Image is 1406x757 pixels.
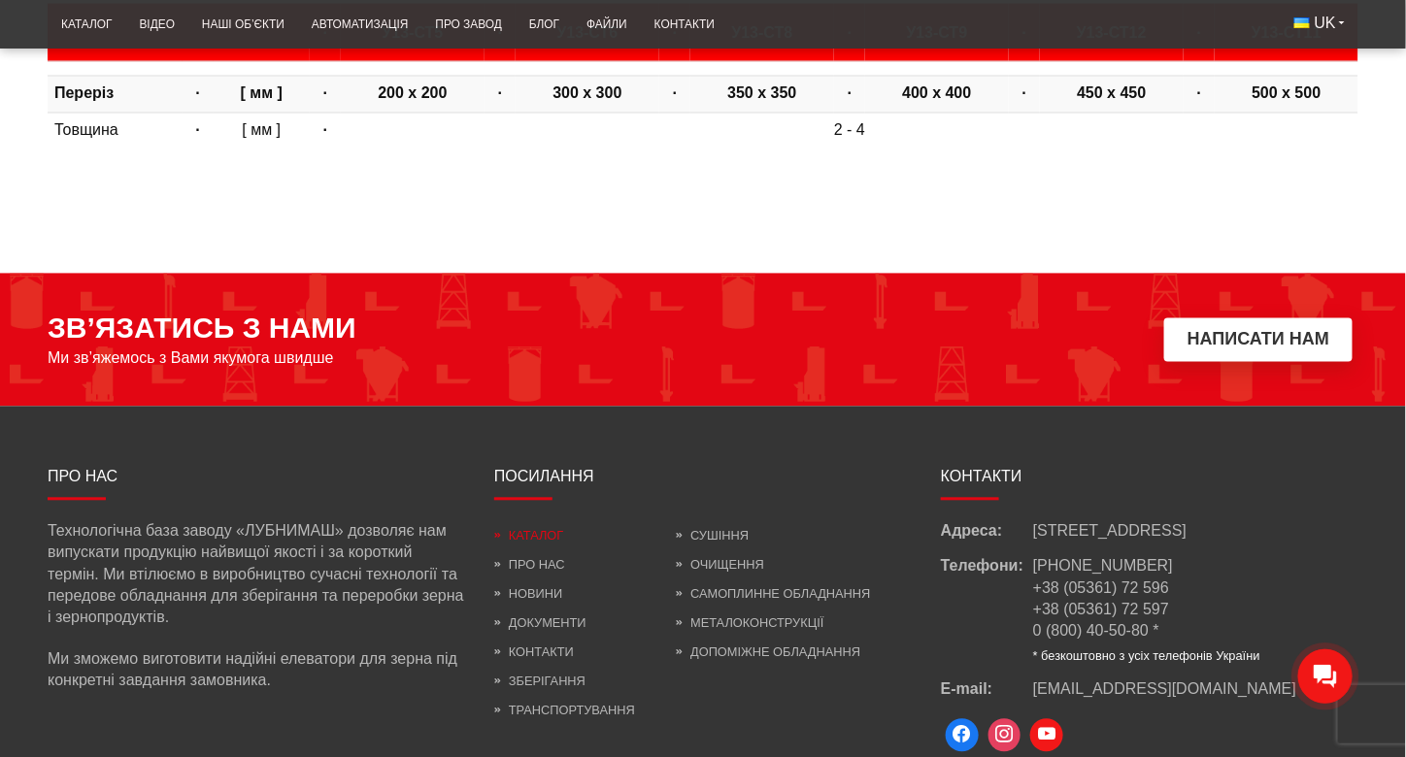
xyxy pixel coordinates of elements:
a: Каталог [48,6,125,44]
a: Каталог [494,529,563,543]
a: +38 (05361) 72 596 [1033,580,1169,597]
strong: · [323,122,327,139]
a: Блог [516,6,573,44]
b: 400 х 400 [902,85,971,102]
td: [ мм ] [214,113,310,148]
p: Ми зможемо виготовити надійні елеватори для зерна під конкретні завдання замовника. [48,649,465,693]
strong: · [848,85,852,102]
img: Українська [1294,17,1310,28]
span: [STREET_ADDRESS] [1033,521,1187,543]
a: Автоматизація [298,6,422,44]
a: Транспортування [494,704,635,718]
b: Переріз [54,85,114,102]
button: UK [1281,6,1358,41]
a: Контакти [641,6,728,44]
a: Самоплинне обладнання [676,587,870,602]
a: Youtube [1025,714,1068,757]
span: Посилання [494,469,594,485]
a: Новини [494,587,562,602]
strong: · [195,122,199,139]
span: Контакти [941,469,1022,485]
span: [EMAIL_ADDRESS][DOMAIN_NAME] [1033,681,1296,698]
strong: · [1022,85,1026,102]
a: Facebook [941,714,984,757]
strong: · [498,85,502,102]
a: [EMAIL_ADDRESS][DOMAIN_NAME] [1033,679,1296,701]
b: 200 х 200 [378,85,447,102]
button: Написати нам [1164,318,1353,362]
a: Про завод [422,6,516,44]
td: 2 - 4 [341,113,1358,148]
a: Instagram [984,714,1026,757]
a: 0 (800) 40-50-80 * [1033,623,1159,640]
b: [ мм ] [241,85,283,102]
a: Допоміжне обладнання [676,645,860,660]
span: ЗВ’ЯЗАТИСЬ З НАМИ [48,313,356,346]
span: Про нас [48,469,117,485]
a: Наші об’єкти [188,6,298,44]
li: * безкоштовно з усіх телефонів України [1033,648,1260,666]
td: Товщина [48,113,183,148]
a: Сушіння [676,529,749,543]
b: 300 х 300 [552,85,621,102]
span: Адреса: [941,521,1033,543]
a: Документи [494,616,586,631]
b: 450 х 450 [1077,85,1146,102]
a: Контакти [494,645,574,660]
a: Файли [573,6,641,44]
span: E-mail: [941,679,1033,701]
span: UK [1315,13,1336,34]
a: Очищення [676,558,764,573]
a: Відео [125,6,187,44]
strong: · [323,85,327,102]
span: Ми зв’яжемось з Вами якумога швидше [48,350,334,368]
p: Технологічна база заводу «ЛУБНИМАШ» дозволяє нам випускати продукцію найвищої якості і за коротки... [48,521,465,630]
strong: · [195,85,199,102]
strong: · [673,85,677,102]
a: Зберігання [494,675,586,689]
b: 350 х 350 [727,85,796,102]
a: Про нас [494,558,565,573]
span: Телефони: [941,556,1033,665]
a: Металоконструкції [676,616,823,631]
a: [PHONE_NUMBER] [1033,558,1173,575]
strong: · [1197,85,1201,102]
a: +38 (05361) 72 597 [1033,602,1169,618]
b: 500 х 500 [1252,85,1321,102]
